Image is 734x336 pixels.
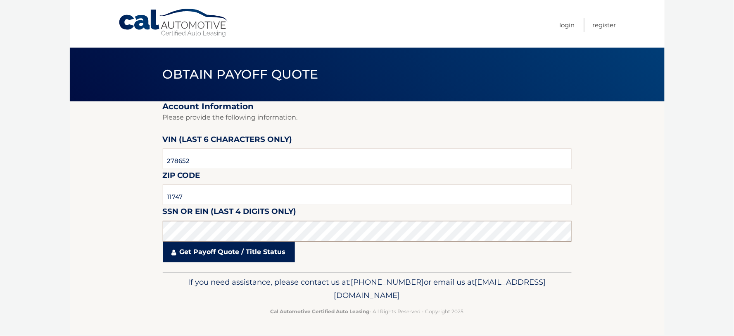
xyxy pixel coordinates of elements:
h2: Account Information [163,101,572,112]
label: Zip Code [163,169,200,185]
label: VIN (last 6 characters only) [163,133,292,149]
p: - All Rights Reserved - Copyright 2025 [168,307,566,316]
a: Login [560,18,575,32]
span: Obtain Payoff Quote [163,67,318,82]
span: [PHONE_NUMBER] [351,277,424,287]
label: SSN or EIN (last 4 digits only) [163,205,297,221]
a: Register [593,18,616,32]
a: Get Payoff Quote / Title Status [163,242,295,262]
p: If you need assistance, please contact us at: or email us at [168,276,566,302]
a: Cal Automotive [118,8,230,38]
strong: Cal Automotive Certified Auto Leasing [271,308,370,314]
p: Please provide the following information. [163,112,572,123]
